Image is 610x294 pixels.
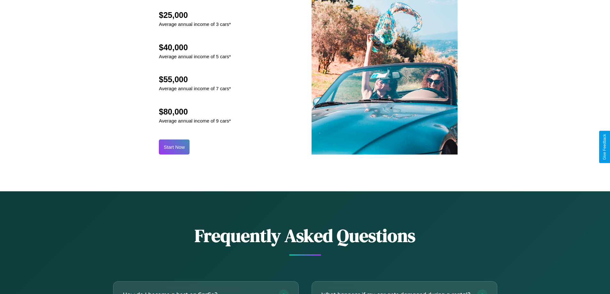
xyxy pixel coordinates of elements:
[159,107,231,116] h2: $80,000
[159,43,231,52] h2: $40,000
[113,223,497,248] h2: Frequently Asked Questions
[159,52,231,61] p: Average annual income of 5 cars*
[159,116,231,125] p: Average annual income of 9 cars*
[159,20,231,28] p: Average annual income of 3 cars*
[602,134,607,160] div: Give Feedback
[159,11,231,20] h2: $25,000
[159,139,190,155] button: Start Now
[159,75,231,84] h2: $55,000
[159,84,231,93] p: Average annual income of 7 cars*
